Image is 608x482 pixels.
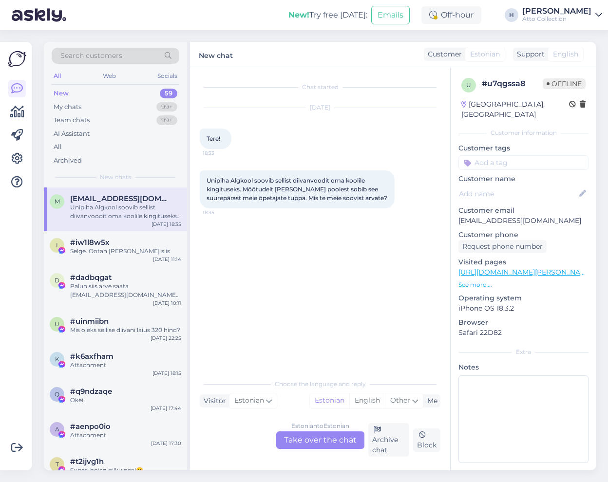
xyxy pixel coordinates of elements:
div: [DATE] 22:25 [151,334,181,342]
div: H [505,8,518,22]
div: Palun siis arve saata [EMAIL_ADDRESS][DOMAIN_NAME] ja arvesaajaks Supelhai OÜ. [70,282,181,299]
span: 18:33 [203,149,239,157]
div: [DATE] 17:44 [151,405,181,412]
div: Archive chat [368,423,410,457]
div: Visitor [200,396,226,406]
div: Choose the language and reply [200,380,440,389]
span: English [553,49,578,59]
div: All [52,70,63,82]
div: Team chats [54,115,90,125]
p: Customer phone [458,230,589,240]
a: [PERSON_NAME]Atto Collection [522,7,602,23]
div: 59 [160,89,177,98]
div: Me [423,396,437,406]
a: [URL][DOMAIN_NAME][PERSON_NAME] [458,268,593,277]
div: Request phone number [458,240,547,253]
div: Chat started [200,83,440,92]
span: d [55,277,59,284]
div: Extra [458,348,589,356]
button: Emails [371,6,410,24]
div: Atto Collection [522,15,591,23]
div: Archived [54,156,82,166]
p: Customer tags [458,143,589,153]
div: 99+ [156,115,177,125]
div: Attachment [70,431,181,440]
div: Try free [DATE]: [288,9,367,21]
span: u [466,81,471,89]
div: [DATE] [200,103,440,112]
input: Add a tag [458,155,589,170]
div: Support [513,49,545,59]
div: [DATE] 11:14 [153,256,181,263]
span: #k6axfham [70,352,114,361]
div: [PERSON_NAME] [522,7,591,15]
div: AI Assistant [54,129,90,139]
span: i [56,241,58,249]
div: [DATE] 18:15 [152,370,181,377]
span: #q9ndzaqe [70,387,112,396]
div: Mis oleks sellise diivani laius 320 hind? [70,326,181,334]
span: #dadbqgat [70,273,112,282]
div: Customer [424,49,462,59]
p: See more ... [458,280,589,289]
div: Estonian to Estonian [291,422,349,430]
p: iPhone OS 18.3.2 [458,303,589,314]
span: t [56,461,59,468]
div: Web [101,70,118,82]
span: 18:35 [203,209,239,216]
div: [GEOGRAPHIC_DATA], [GEOGRAPHIC_DATA] [461,99,569,120]
span: New chats [100,173,131,182]
div: # u7qgssa8 [482,78,543,90]
div: Take over the chat [276,431,364,449]
span: #uinmiibn [70,317,109,326]
input: Add name [459,188,577,199]
b: New! [288,10,309,19]
span: k [55,355,59,363]
span: Estonian [470,49,500,59]
div: New [54,89,69,98]
p: Customer email [458,205,589,216]
span: a [55,426,59,433]
img: Askly Logo [8,50,26,68]
label: New chat [199,48,233,61]
p: [EMAIL_ADDRESS][DOMAIN_NAME] [458,216,589,226]
span: Other [390,396,410,405]
div: Socials [155,70,179,82]
span: u [55,320,59,328]
div: Off-hour [421,6,481,24]
div: [DATE] 18:35 [152,221,181,228]
div: 99+ [156,102,177,112]
span: Tere! [207,135,220,142]
span: #aenpo0io [70,422,111,431]
div: [DATE] 17:30 [151,440,181,447]
div: Block [413,428,440,452]
div: Selge. Ootan [PERSON_NAME] siis [70,247,181,256]
span: Search customers [60,51,122,61]
div: Super, hoian pilku peal🙂 [70,466,181,475]
div: [DATE] 10:11 [153,299,181,307]
span: q [55,390,59,398]
span: Estonian [234,395,264,406]
span: m [55,198,60,205]
p: Visited pages [458,257,589,267]
div: Customer information [458,129,589,137]
p: Operating system [458,293,589,303]
span: #iw1l8w5x [70,238,110,247]
div: Estonian [310,393,349,408]
p: Safari 22D82 [458,328,589,338]
div: All [54,142,62,152]
div: My chats [54,102,81,112]
p: Customer name [458,174,589,184]
span: #t2ijvg1h [70,457,104,466]
div: English [349,393,385,408]
p: Browser [458,317,589,328]
p: Notes [458,362,589,372]
div: Okei. [70,396,181,405]
span: Unipiha Algkool soovib sellist diivanvoodit oma koolile kingituseks. Mõõtudelt [PERSON_NAME] pool... [207,177,387,202]
div: Attachment [70,361,181,370]
span: marju.rebane@gmail.com [70,194,171,203]
div: Unipiha Algkool soovib sellist diivanvoodit oma koolile kingituseks. Mõõtudelt [PERSON_NAME] pool... [70,203,181,221]
span: Offline [543,78,586,89]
